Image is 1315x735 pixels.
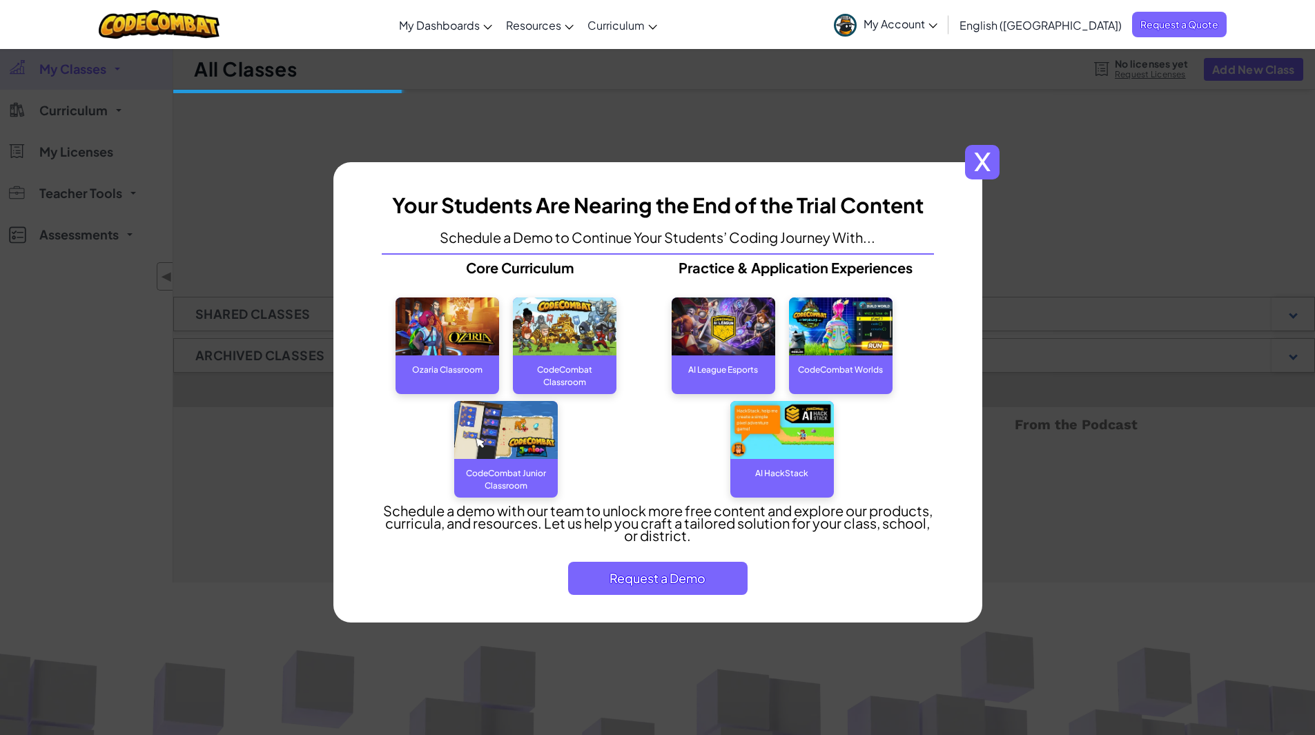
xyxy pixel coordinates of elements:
[499,6,581,43] a: Resources
[99,10,220,39] img: CodeCombat logo
[392,190,924,221] h3: Your Students Are Nearing the End of the Trial Content
[834,14,857,37] img: avatar
[396,297,499,356] img: Ozaria
[672,355,775,383] div: AI League Esports
[587,18,645,32] span: Curriculum
[399,18,480,32] span: My Dashboards
[440,231,875,244] p: Schedule a Demo to Continue Your Students’ Coding Journey With...
[513,355,616,383] div: CodeCombat Classroom
[454,401,558,460] img: CodeCombat Junior
[965,145,1000,179] span: x
[382,504,934,542] p: Schedule a demo with our team to unlock more free content and explore our products, curricula, ​a...
[960,18,1122,32] span: English ([GEOGRAPHIC_DATA])
[454,459,558,487] div: CodeCombat Junior Classroom
[864,17,937,31] span: My Account
[581,6,664,43] a: Curriculum
[396,355,499,383] div: Ozaria Classroom
[392,6,499,43] a: My Dashboards
[513,297,616,356] img: CodeCombat
[789,297,893,356] img: CodeCombat World
[953,6,1129,43] a: English ([GEOGRAPHIC_DATA])
[382,262,658,274] p: Core Curriculum
[827,3,944,46] a: My Account
[672,297,775,356] img: AI League
[658,262,934,274] p: Practice & Application Experiences
[730,401,834,460] img: AI Hackstack
[568,562,748,595] button: Request a Demo
[789,355,893,383] div: CodeCombat Worlds
[730,459,834,487] div: AI HackStack
[506,18,561,32] span: Resources
[1132,12,1227,37] a: Request a Quote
